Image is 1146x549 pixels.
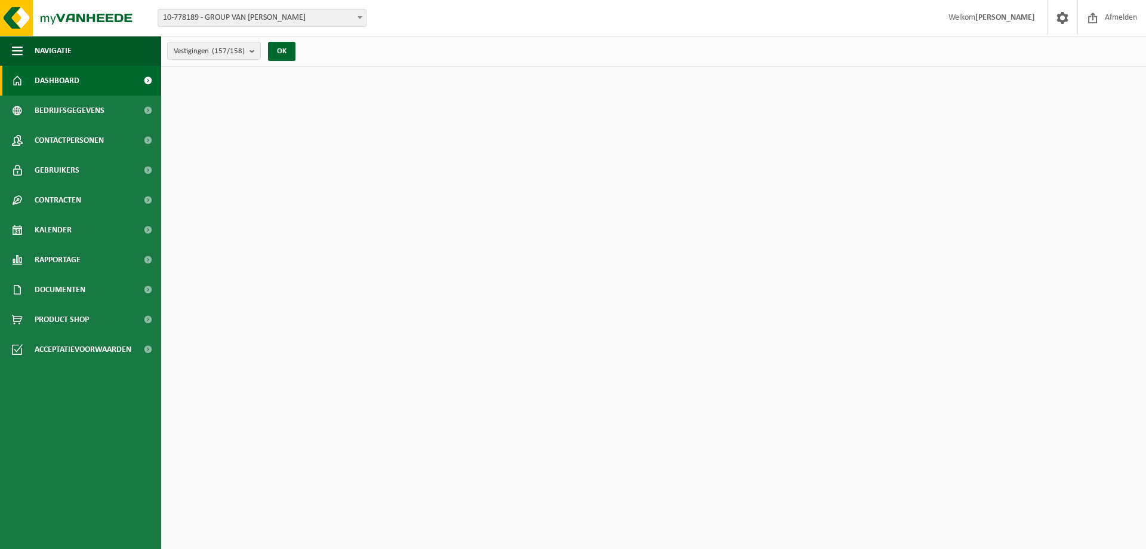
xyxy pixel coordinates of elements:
[35,125,104,155] span: Contactpersonen
[158,9,366,27] span: 10-778189 - GROUP VAN MARCKE
[35,185,81,215] span: Contracten
[35,305,89,335] span: Product Shop
[158,10,366,26] span: 10-778189 - GROUP VAN MARCKE
[975,13,1035,22] strong: [PERSON_NAME]
[35,335,131,364] span: Acceptatievoorwaarden
[35,96,104,125] span: Bedrijfsgegevens
[35,66,79,96] span: Dashboard
[212,47,245,55] count: (157/158)
[174,42,245,60] span: Vestigingen
[35,155,79,185] span: Gebruikers
[268,42,295,61] button: OK
[35,245,81,275] span: Rapportage
[35,36,72,66] span: Navigatie
[35,275,85,305] span: Documenten
[167,42,261,60] button: Vestigingen(157/158)
[35,215,72,245] span: Kalender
